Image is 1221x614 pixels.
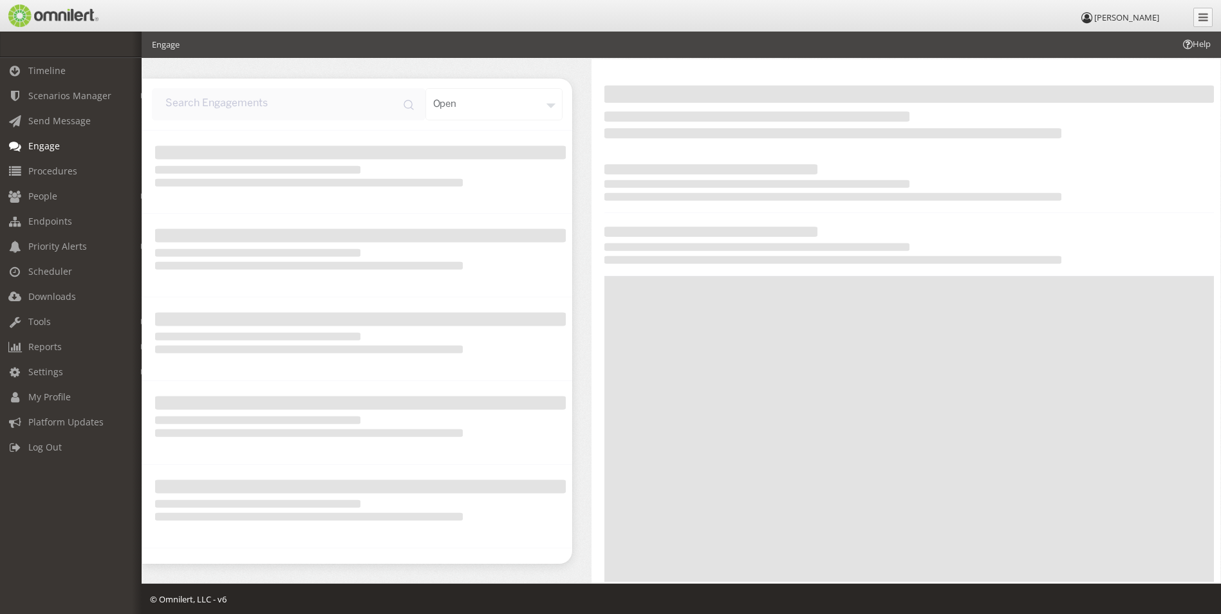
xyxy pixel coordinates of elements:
span: Reports [28,340,62,353]
span: © Omnilert, LLC - v6 [150,593,227,605]
li: Engage [152,39,180,51]
span: People [28,190,57,202]
span: Procedures [28,165,77,177]
span: Downloads [28,290,76,302]
div: open [425,88,563,120]
span: Platform Updates [28,416,104,428]
img: Omnilert [6,5,98,27]
span: Scheduler [28,265,72,277]
span: Settings [28,366,63,378]
span: Engage [28,140,60,152]
span: Priority Alerts [28,240,87,252]
span: Send Message [28,115,91,127]
span: Help [1181,38,1211,50]
span: [PERSON_NAME] [1094,12,1159,23]
span: Scenarios Manager [28,89,111,102]
input: input [152,88,425,120]
span: My Profile [28,391,71,403]
a: Collapse Menu [1193,8,1213,27]
span: Log Out [28,441,62,453]
span: Timeline [28,64,66,77]
span: Endpoints [28,215,72,227]
span: Tools [28,315,51,328]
